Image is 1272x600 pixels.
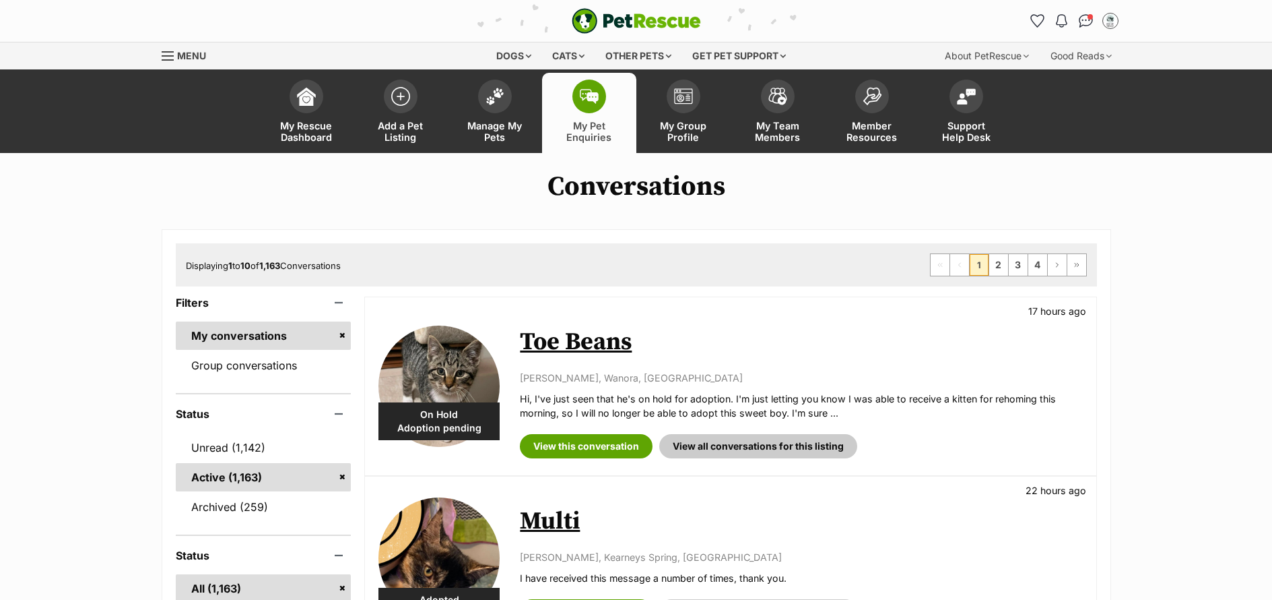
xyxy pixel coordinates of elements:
div: Cats [543,42,594,69]
div: Good Reads [1041,42,1121,69]
span: Manage My Pets [465,120,525,143]
img: member-resources-icon-8e73f808a243e03378d46382f2149f9095a855e16c252ad45f914b54edf8863c.svg [863,87,881,105]
a: My conversations [176,322,352,350]
span: First page [931,254,949,276]
img: dashboard-icon-eb2f2d2d3e046f16d808141f083e7271f6b2e854fb5c12c21221c1fb7104beca.svg [297,87,316,106]
span: Menu [177,50,206,61]
strong: 10 [240,260,250,271]
a: My Pet Enquiries [542,73,636,153]
div: Other pets [596,42,681,69]
a: Member Resources [825,73,919,153]
a: Next page [1048,254,1067,276]
a: View all conversations for this listing [659,434,857,458]
a: My Group Profile [636,73,731,153]
span: Displaying to of Conversations [186,260,341,271]
div: Get pet support [683,42,795,69]
a: View this conversation [520,434,652,458]
span: My Group Profile [653,120,714,143]
a: Archived (259) [176,493,352,521]
img: group-profile-icon-3fa3cf56718a62981997c0bc7e787c4b2cf8bcc04b72c1350f741eb67cf2f40e.svg [674,88,693,104]
a: My Team Members [731,73,825,153]
strong: 1,163 [259,260,280,271]
img: help-desk-icon-fdf02630f3aa405de69fd3d07c3f3aa587a6932b1a1747fa1d2bba05be0121f9.svg [957,88,976,104]
img: team-members-icon-5396bd8760b3fe7c0b43da4ab00e1e3bb1a5d9ba89233759b79545d2d3fc5d0d.svg [768,88,787,105]
header: Filters [176,297,352,309]
a: Page 4 [1028,254,1047,276]
a: Page 3 [1009,254,1028,276]
img: manage-my-pets-icon-02211641906a0b7f246fdf0571729dbe1e7629f14944591b6c1af311fb30b64b.svg [486,88,504,105]
div: Dogs [487,42,541,69]
span: Previous page [950,254,969,276]
a: Toe Beans [520,327,632,357]
span: My Pet Enquiries [559,120,620,143]
img: Belle Vie Animal Rescue profile pic [1104,14,1117,28]
img: Toe Beans [378,326,500,447]
img: logo-e224e6f780fb5917bec1dbf3a21bbac754714ae5b6737aabdf751b685950b380.svg [572,8,701,34]
a: Add a Pet Listing [354,73,448,153]
button: Notifications [1051,10,1073,32]
a: Support Help Desk [919,73,1013,153]
a: Active (1,163) [176,463,352,491]
div: On Hold [378,402,500,440]
span: Support Help Desk [936,120,997,143]
span: My Team Members [747,120,808,143]
header: Status [176,549,352,562]
p: 17 hours ago [1028,304,1086,318]
p: [PERSON_NAME], Kearneys Spring, [GEOGRAPHIC_DATA] [520,550,1082,564]
a: Last page [1067,254,1086,276]
span: Member Resources [842,120,902,143]
span: Add a Pet Listing [370,120,431,143]
ul: Account quick links [1027,10,1121,32]
p: Hi, I've just seen that he's on hold for adoption. I'm just letting you know I was able to receiv... [520,392,1082,421]
strong: 1 [228,260,232,271]
a: My Rescue Dashboard [259,73,354,153]
div: About PetRescue [935,42,1038,69]
a: Menu [162,42,215,67]
img: chat-41dd97257d64d25036548639549fe6c8038ab92f7586957e7f3b1b290dea8141.svg [1079,14,1093,28]
img: add-pet-listing-icon-0afa8454b4691262ce3f59096e99ab1cd57d4a30225e0717b998d2c9b9846f56.svg [391,87,410,106]
p: 22 hours ago [1026,483,1086,498]
a: Multi [520,506,580,537]
a: Unread (1,142) [176,433,352,462]
header: Status [176,408,352,420]
a: PetRescue [572,8,701,34]
img: notifications-46538b983faf8c2785f20acdc204bb7945ddae34d4c08c2a6579f10ce5e182be.svg [1056,14,1067,28]
span: My Rescue Dashboard [276,120,337,143]
a: Page 2 [989,254,1008,276]
a: Manage My Pets [448,73,542,153]
p: [PERSON_NAME], Wanora, [GEOGRAPHIC_DATA] [520,371,1082,385]
button: My account [1100,10,1121,32]
span: Page 1 [970,254,989,276]
a: Group conversations [176,351,352,380]
a: Conversations [1075,10,1097,32]
img: pet-enquiries-icon-7e3ad2cf08bfb03b45e93fb7055b45f3efa6380592205ae92323e6603595dc1f.svg [580,89,599,104]
nav: Pagination [930,253,1087,276]
span: Adoption pending [378,421,500,435]
a: Favourites [1027,10,1048,32]
p: I have received this message a number of times, thank you. [520,571,1082,585]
